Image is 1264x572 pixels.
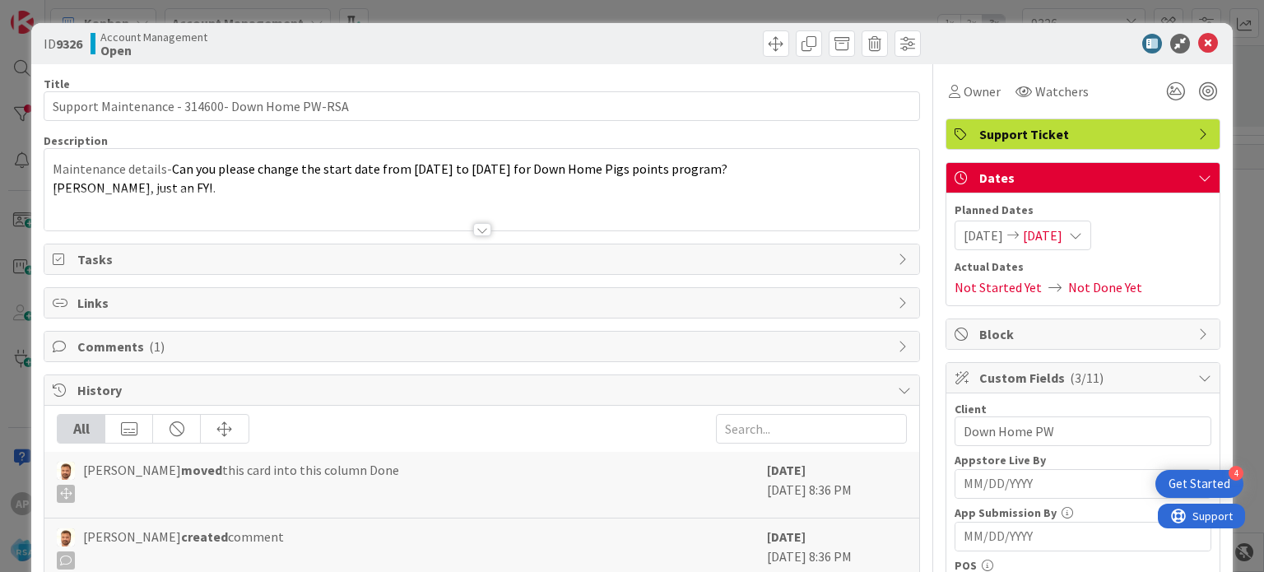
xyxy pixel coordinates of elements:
[44,77,70,91] label: Title
[964,81,1001,101] span: Owner
[955,277,1042,297] span: Not Started Yet
[53,160,910,179] p: Maintenance details-
[964,470,1202,498] input: MM/DD/YYYY
[1070,370,1104,386] span: ( 3/11 )
[35,2,75,22] span: Support
[955,454,1211,466] div: Appstore Live By
[44,34,82,53] span: ID
[767,528,806,545] b: [DATE]
[100,30,207,44] span: Account Management
[1155,470,1243,498] div: Open Get Started checklist, remaining modules: 4
[77,380,889,400] span: History
[57,528,75,546] img: AS
[100,44,207,57] b: Open
[181,528,228,545] b: created
[44,133,108,148] span: Description
[53,179,216,196] span: [PERSON_NAME], just an FYI.
[979,168,1190,188] span: Dates
[979,324,1190,344] span: Block
[57,462,75,480] img: AS
[767,460,907,509] div: [DATE] 8:36 PM
[955,402,987,416] label: Client
[58,415,105,443] div: All
[44,91,919,121] input: type card name here...
[77,337,889,356] span: Comments
[767,462,806,478] b: [DATE]
[955,507,1211,519] div: App Submission By
[1068,277,1142,297] span: Not Done Yet
[77,293,889,313] span: Links
[979,368,1190,388] span: Custom Fields
[964,523,1202,551] input: MM/DD/YYYY
[1229,466,1243,481] div: 4
[964,226,1003,245] span: [DATE]
[56,35,82,52] b: 9326
[83,527,284,570] span: [PERSON_NAME] comment
[1035,81,1089,101] span: Watchers
[979,124,1190,144] span: Support Ticket
[181,462,222,478] b: moved
[83,460,399,503] span: [PERSON_NAME] this card into this column Done
[955,560,1211,571] div: POS
[1169,476,1230,492] div: Get Started
[716,414,907,444] input: Search...
[77,249,889,269] span: Tasks
[1023,226,1062,245] span: [DATE]
[172,160,727,177] span: Can you please change the start date from [DATE] to [DATE] for Down Home Pigs points program?
[149,338,165,355] span: ( 1 )
[955,258,1211,276] span: Actual Dates
[955,202,1211,219] span: Planned Dates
